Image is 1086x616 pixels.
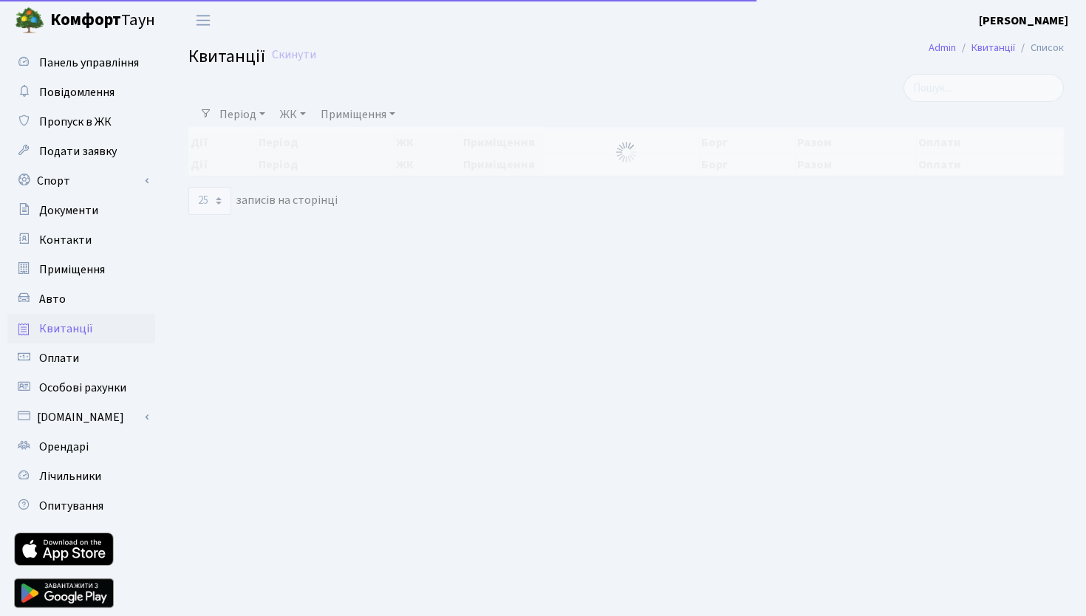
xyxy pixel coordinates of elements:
[1015,40,1064,56] li: Список
[39,468,101,485] span: Лічильники
[39,84,115,100] span: Повідомлення
[50,8,121,32] b: Комфорт
[274,102,312,127] a: ЖК
[906,32,1086,64] nav: breadcrumb
[979,13,1068,29] b: [PERSON_NAME]
[39,232,92,248] span: Контакти
[7,107,155,137] a: Пропуск в ЖК
[7,432,155,462] a: Орендарі
[7,462,155,491] a: Лічильники
[7,343,155,373] a: Оплати
[7,225,155,255] a: Контакти
[7,48,155,78] a: Панель управління
[7,403,155,432] a: [DOMAIN_NAME]
[39,202,98,219] span: Документи
[39,291,66,307] span: Авто
[188,187,231,215] select: записів на сторінці
[7,491,155,521] a: Опитування
[904,74,1064,102] input: Пошук...
[188,44,265,69] span: Квитанції
[39,55,139,71] span: Панель управління
[39,380,126,396] span: Особові рахунки
[39,439,89,455] span: Орендарі
[7,137,155,166] a: Подати заявку
[15,6,44,35] img: logo.png
[315,102,401,127] a: Приміщення
[7,255,155,284] a: Приміщення
[188,187,338,215] label: записів на сторінці
[39,261,105,278] span: Приміщення
[7,196,155,225] a: Документи
[7,373,155,403] a: Особові рахунки
[7,284,155,314] a: Авто
[615,140,638,164] img: Обробка...
[39,350,79,366] span: Оплати
[7,78,155,107] a: Повідомлення
[39,143,117,160] span: Подати заявку
[50,8,155,33] span: Таун
[7,314,155,343] a: Квитанції
[929,40,956,55] a: Admin
[979,12,1068,30] a: [PERSON_NAME]
[7,166,155,196] a: Спорт
[214,102,271,127] a: Період
[272,48,316,62] a: Скинути
[39,498,103,514] span: Опитування
[39,321,93,337] span: Квитанції
[39,114,112,130] span: Пропуск в ЖК
[971,40,1015,55] a: Квитанції
[185,8,222,32] button: Переключити навігацію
